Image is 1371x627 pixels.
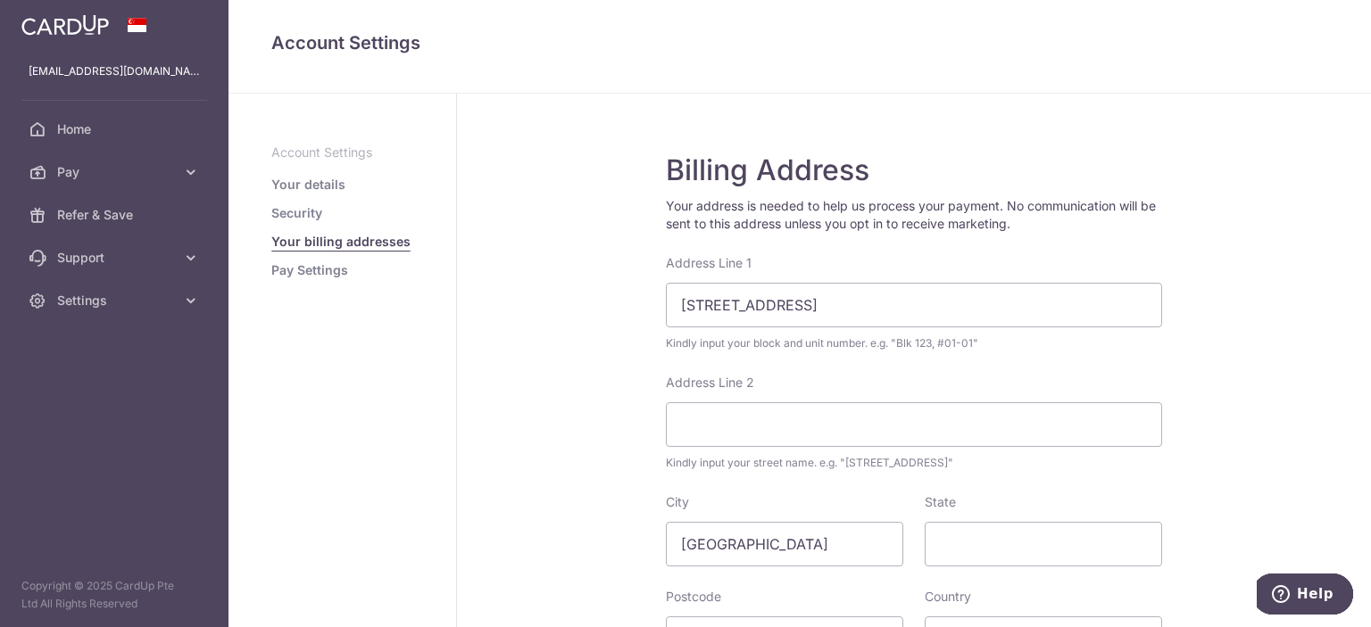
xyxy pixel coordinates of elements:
[666,493,689,511] label: City
[40,12,77,29] span: Help
[1257,573,1353,618] iframe: Opens a widget where you can find more information
[666,197,1162,233] div: Your address is needed to help us process your payment. No communication will be sent to this add...
[271,176,345,194] a: Your details
[21,14,109,36] img: CardUp
[666,454,1162,472] div: Kindly input your street name. e.g. "[STREET_ADDRESS]"
[666,254,752,272] label: Address Line 1
[271,233,411,251] a: Your billing addresses
[57,163,175,181] span: Pay
[271,29,1328,57] h4: Account Settings
[925,588,971,606] label: Country
[57,120,175,138] span: Home
[666,588,721,606] label: Postcode
[57,292,175,309] span: Settings
[271,261,348,279] a: Pay Settings
[29,62,200,80] p: [EMAIL_ADDRESS][DOMAIN_NAME]
[57,249,175,267] span: Support
[271,204,322,222] a: Security
[666,374,754,392] label: Address Line 2
[925,493,956,511] label: State
[271,144,413,161] p: Account Settings
[57,206,175,224] span: Refer & Save
[666,334,1162,352] div: Kindly input your block and unit number. e.g. "Blk 123, #01-01"
[666,153,1162,188] h4: Billing Address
